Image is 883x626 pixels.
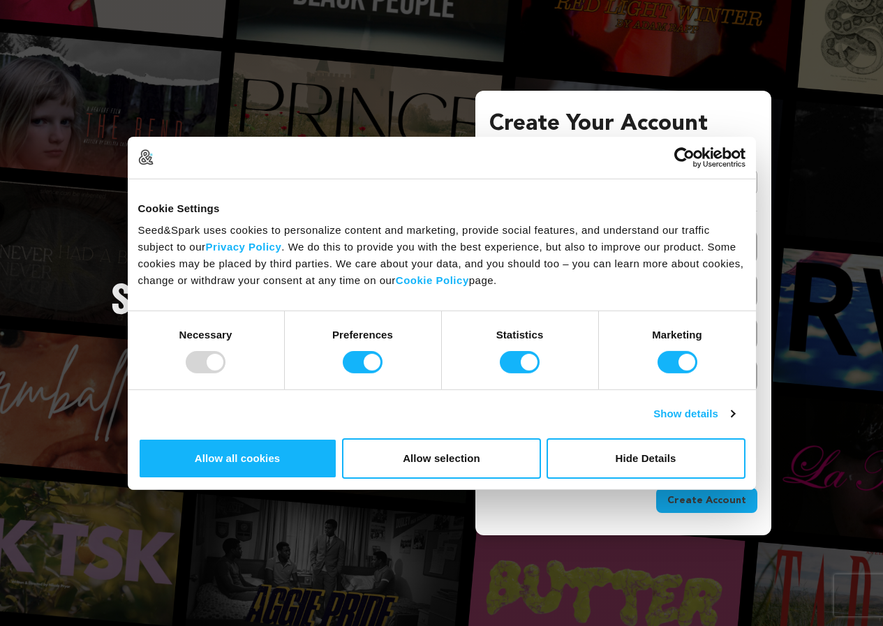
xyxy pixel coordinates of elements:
a: Cookie Policy [396,274,469,286]
img: Seed&Spark Logo [112,283,313,314]
div: Cookie Settings [138,200,745,216]
button: Allow selection [342,438,541,479]
a: Usercentrics Cookiebot - opens in a new window [623,147,745,167]
strong: Statistics [496,329,544,341]
strong: Preferences [332,329,393,341]
a: Privacy Policy [206,241,282,253]
img: logo [138,149,154,165]
div: Seed&Spark uses cookies to personalize content and marketing, provide social features, and unders... [138,222,745,289]
strong: Marketing [652,329,702,341]
button: Allow all cookies [138,438,337,479]
strong: Necessary [179,329,232,341]
a: Show details [653,405,734,422]
h3: Create Your Account [489,107,757,141]
button: Hide Details [547,438,745,479]
a: Seed&Spark Homepage [112,283,313,342]
button: Create Account [656,488,757,513]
